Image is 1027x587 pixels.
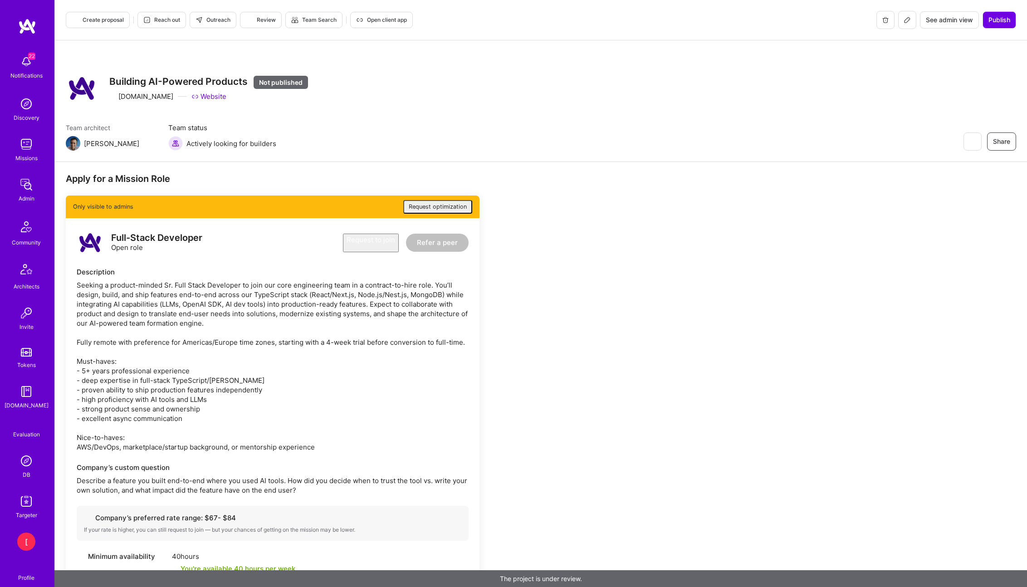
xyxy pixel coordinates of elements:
[109,76,308,88] h3: Building AI-Powered Products
[84,514,91,521] i: icon Cash
[10,71,43,80] div: Notifications
[246,16,253,24] i: icon Targeter
[15,153,38,163] div: Missions
[172,552,295,561] div: 40 hours
[77,229,104,256] img: logo
[143,140,150,147] i: icon Mail
[54,570,1027,587] div: The project is under review.
[17,53,35,71] img: bell
[254,76,308,89] div: Not published
[111,233,202,243] div: Full-Stack Developer
[343,234,399,252] button: Request to join
[15,260,37,282] img: Architects
[246,16,276,24] span: Review
[172,564,295,573] div: You're available 40 hours per week
[15,563,38,582] a: Profile
[920,11,979,29] button: See admin view
[66,123,150,132] span: Team architect
[983,11,1016,29] button: Publish
[23,470,30,479] div: DB
[109,93,117,100] i: icon CompanyGray
[190,12,236,28] button: Outreach
[19,194,34,203] div: Admin
[109,92,173,101] div: [DOMAIN_NAME]
[66,12,130,28] button: Create proposal
[77,476,469,495] p: Describe a feature you built end-to-end where you used AI tools. How did you decide when to trust...
[17,304,35,322] img: Invite
[17,95,35,113] img: discovery
[172,565,179,572] i: icon Check
[17,176,35,194] img: admin teamwork
[84,139,139,148] div: [PERSON_NAME]
[17,533,35,551] div: [
[17,382,35,401] img: guide book
[111,233,202,252] div: Open role
[403,200,472,214] button: Request optimization
[350,12,413,28] button: Open client app
[12,238,41,247] div: Community
[137,12,186,28] button: Reach out
[28,53,35,60] span: 22
[240,12,282,28] button: Review
[987,132,1016,151] button: Share
[14,282,39,291] div: Architects
[968,138,976,145] i: icon EyeClosed
[17,452,35,470] img: Admin Search
[143,16,180,24] span: Reach out
[23,423,30,430] i: icon SelectionTeam
[16,510,37,520] div: Targeter
[66,173,479,185] div: Apply for a Mission Role
[15,216,37,238] img: Community
[285,12,342,28] button: Team Search
[18,18,36,34] img: logo
[186,139,276,148] span: Actively looking for builders
[988,15,1010,24] span: Publish
[77,463,469,472] div: Company’s custom question
[168,123,276,132] span: Team status
[993,137,1010,146] span: Share
[77,552,167,561] div: Minimum availability
[926,15,973,24] span: See admin view
[18,573,34,582] div: Profile
[13,430,40,439] div: Evaluation
[66,196,479,218] div: Only visible to admins
[196,16,230,24] span: Outreach
[191,92,226,101] a: Website
[84,513,461,523] div: Company’s preferred rate range: $ 67 - $ 84
[72,16,79,24] i: icon Proposal
[14,113,39,122] div: Discovery
[15,533,38,551] a: [
[356,16,407,24] span: Open client app
[168,136,183,151] img: Actively looking for builders
[72,16,124,24] span: Create proposal
[66,72,98,105] img: Company Logo
[77,553,83,560] i: icon Clock
[77,267,469,277] div: Description
[17,492,35,510] img: Skill Targeter
[291,16,337,24] span: Team Search
[66,136,80,151] img: Team Architect
[17,360,36,370] div: Tokens
[20,322,34,332] div: Invite
[17,135,35,153] img: teamwork
[21,348,32,357] img: tokens
[406,234,469,252] button: Refer a peer
[5,401,49,410] div: [DOMAIN_NAME]
[84,526,461,533] div: If your rate is higher, you can still request to join — but your chances of getting on the missio...
[77,280,469,452] div: Seeking a product-minded Sr. Full Stack Developer to join our core engineering team in a contract...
